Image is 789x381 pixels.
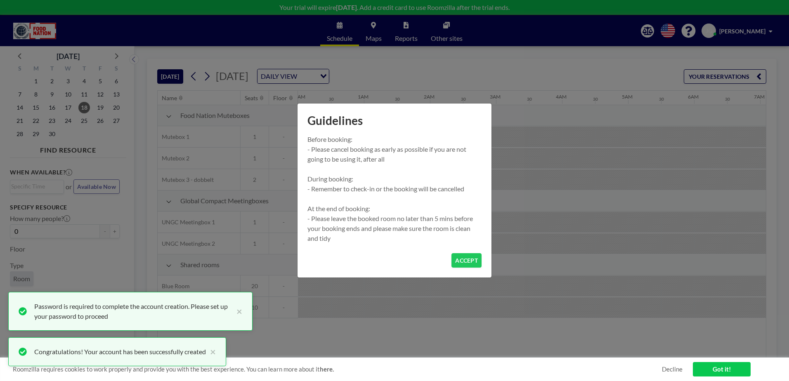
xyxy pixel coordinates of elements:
span: Roomzilla requires cookies to work properly and provide you with the best experience. You can lea... [13,365,662,373]
p: - Remember to check-in or the booking will be cancelled [307,184,482,194]
a: here. [320,365,334,373]
a: Got it! [693,362,751,376]
a: Decline [662,365,683,373]
p: - Please cancel booking as early as possible if you are not going to be using it, after all [307,144,482,164]
button: close [206,347,216,357]
p: Before booking: [307,134,482,144]
button: ACCEPT [451,253,482,268]
div: Congratulations! Your account has been successfully created [34,347,206,357]
p: At the end of booking: [307,204,482,214]
p: - Please leave the booked room no later than 5 mins before your booking ends and please make sure... [307,214,482,243]
button: close [232,301,242,321]
p: During booking: [307,174,482,184]
h1: Guidelines [298,103,491,134]
div: Password is required to complete the account creation. Please set up your password to proceed [34,301,232,321]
